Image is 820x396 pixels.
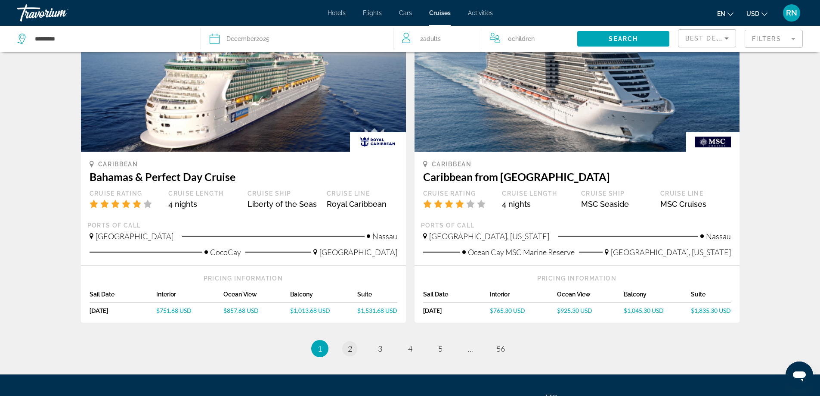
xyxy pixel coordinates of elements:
a: $1,835.30 USD [691,307,731,314]
div: Ocean View [557,291,624,302]
div: Cruise Line [660,190,731,197]
span: 56 [496,344,505,353]
a: Cruises [429,9,451,16]
div: Cruise Length [502,190,572,197]
img: rci_new_resized.gif [350,132,406,152]
div: Balcony [290,291,357,302]
div: MSC Seaside [581,200,652,209]
a: $925.30 USD [557,307,624,314]
div: Pricing Information [90,274,397,282]
div: Ports of call [421,221,733,229]
div: Sail Date [423,291,490,302]
a: Flights [363,9,382,16]
mat-select: Sort by [685,33,729,44]
div: Suite [357,291,397,302]
span: Caribbean [98,161,138,168]
span: Caribbean [432,161,472,168]
span: $925.30 USD [557,307,592,314]
span: $857.68 USD [223,307,259,314]
button: December2025 [210,26,384,52]
div: MSC Cruises [660,200,731,209]
div: Sail Date [90,291,157,302]
span: Ocean Cay MSC Marine Reserve [468,247,575,257]
button: Search [577,31,669,47]
a: $751.68 USD [156,307,223,314]
div: Royal Caribbean [327,200,397,209]
span: [GEOGRAPHIC_DATA], [US_STATE] [611,247,731,257]
button: Change language [717,7,733,20]
a: $1,045.30 USD [624,307,691,314]
span: ... [468,344,473,353]
img: msccruise.gif [686,132,739,152]
span: 3 [378,344,382,353]
span: [GEOGRAPHIC_DATA], [US_STATE] [429,231,549,241]
span: 0 [508,33,535,45]
div: Balcony [624,291,691,302]
div: Ocean View [223,291,291,302]
a: Hotels [328,9,346,16]
a: Activities [468,9,493,16]
a: $765.30 USD [490,307,557,314]
span: 2 [420,33,441,45]
img: 1595239940.png [81,14,406,152]
div: Cruise Ship [581,190,652,197]
span: 2 [348,344,352,353]
div: [DATE] [423,307,490,314]
button: Travelers: 2 adults, 0 children [393,26,577,52]
span: 1 [318,344,322,353]
span: $1,013.68 USD [290,307,330,314]
span: CocoCay [210,247,241,257]
span: $765.30 USD [490,307,525,314]
div: Suite [691,291,731,302]
span: $1,045.30 USD [624,307,664,314]
button: Change currency [746,7,767,20]
div: Interior [156,291,223,302]
span: en [717,10,725,17]
nav: Pagination [81,340,740,357]
div: Cruise Ship [248,190,318,197]
h3: Bahamas & Perfect Day Cruise [90,170,397,183]
span: Nassau [706,231,731,241]
img: 1595507284.jpg [415,14,740,152]
div: 4 nights [502,200,572,209]
div: [DATE] [90,307,157,314]
a: Travorium [17,2,103,24]
span: December [226,35,256,42]
span: Search [609,35,638,42]
div: Ports of call [87,221,399,229]
span: $751.68 USD [156,307,192,314]
div: Pricing Information [423,274,731,282]
span: RN [786,9,797,17]
span: Nassau [372,231,397,241]
div: Cruise Rating [90,190,160,197]
div: Cruise Length [168,190,239,197]
span: [GEOGRAPHIC_DATA] [319,247,397,257]
span: Best Deals [685,35,730,42]
span: USD [746,10,759,17]
a: Cars [399,9,412,16]
span: 5 [438,344,442,353]
span: Children [512,35,535,42]
h3: Caribbean from [GEOGRAPHIC_DATA] [423,170,731,183]
span: [GEOGRAPHIC_DATA] [96,231,173,241]
div: Cruise Line [327,190,397,197]
span: 4 [408,344,412,353]
div: Cruise Rating [423,190,494,197]
span: Adults [423,35,441,42]
div: Liberty of the Seas [248,200,318,209]
a: $857.68 USD [223,307,291,314]
div: 4 nights [168,200,239,209]
a: $1,013.68 USD [290,307,357,314]
div: 2025 [226,33,269,45]
div: Interior [490,291,557,302]
button: Filter [745,29,803,48]
a: $1,531.68 USD [357,307,397,314]
iframe: Button to launch messaging window [786,362,813,389]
